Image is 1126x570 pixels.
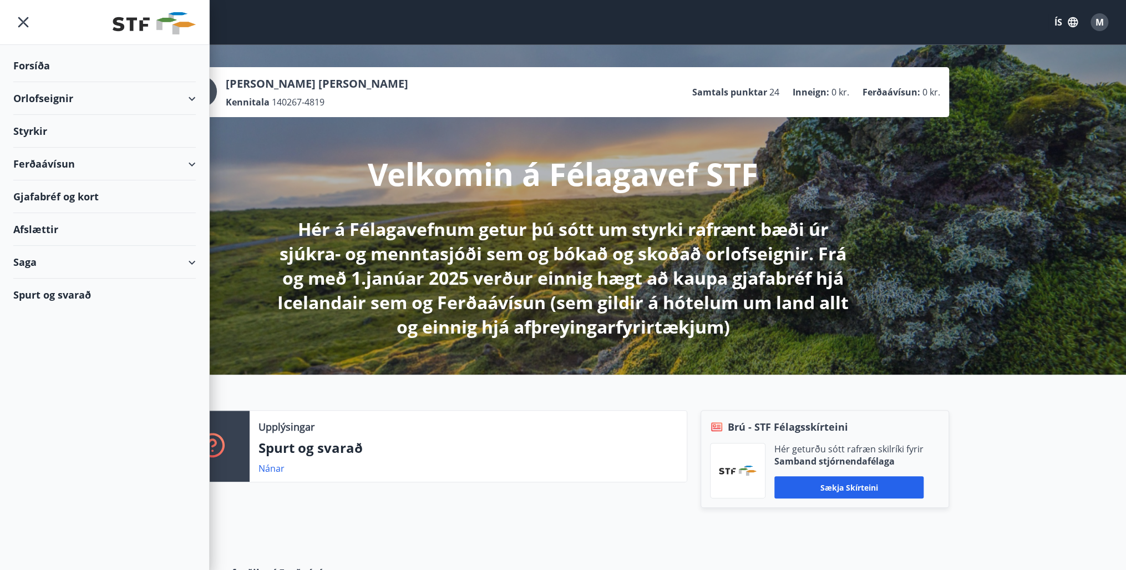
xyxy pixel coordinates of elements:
button: menu [13,12,33,32]
img: union_logo [113,12,196,34]
p: [PERSON_NAME] [PERSON_NAME] [226,76,408,92]
button: ÍS [1048,12,1084,32]
div: Forsíða [13,49,196,82]
div: Gjafabréf og kort [13,180,196,213]
span: 0 kr. [922,86,940,98]
div: Styrkir [13,115,196,148]
p: Kennitala [226,96,270,108]
a: Nánar [258,462,285,475]
div: Spurt og svarað [13,279,196,311]
p: Inneign : [793,86,829,98]
span: 24 [769,86,779,98]
span: 140267-4819 [272,96,324,108]
button: Sækja skírteini [774,476,924,498]
div: Saga [13,246,196,279]
p: Velkomin á Félagavef STF [368,153,758,195]
button: M [1086,9,1113,36]
div: Ferðaávísun [13,148,196,180]
p: Hér geturðu sótt rafræn skilríki fyrir [774,443,924,455]
p: Spurt og svarað [258,438,678,457]
p: Ferðaávísun : [863,86,920,98]
p: Samband stjórnendafélaga [774,455,924,467]
p: Samtals punktar [692,86,767,98]
div: Orlofseignir [13,82,196,115]
div: Afslættir [13,213,196,246]
p: Upplýsingar [258,420,315,434]
p: Hér á Félagavefnum getur þú sótt um styrki rafrænt bæði úr sjúkra- og menntasjóði sem og bókað og... [270,217,856,339]
span: 0 kr. [831,86,849,98]
span: Brú - STF Félagsskírteini [728,420,848,434]
img: vjCaq2fThgY3EUYqSgpjEiBg6WP39ov69hlhuPVN.png [719,466,757,476]
span: M [1095,16,1104,28]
